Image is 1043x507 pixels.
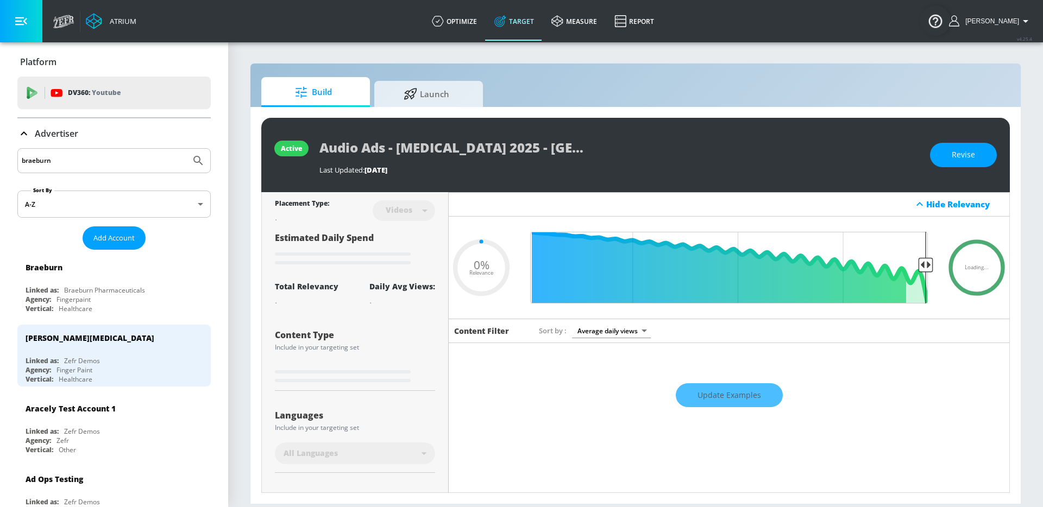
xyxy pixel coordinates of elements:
div: Linked as: [26,286,59,295]
div: Last Updated: [319,165,919,175]
span: All Languages [284,448,338,459]
div: Zefr Demos [64,427,100,436]
span: 0% [474,259,489,270]
span: Revise [952,148,975,162]
div: Include in your targeting set [275,344,435,351]
div: Content Type [275,331,435,339]
span: Sort by [539,326,567,335]
p: DV360: [68,87,121,99]
div: Vertical: [26,304,53,313]
div: Vertical: [26,445,53,454]
div: Zefr Demos [64,356,100,365]
div: [PERSON_NAME][MEDICAL_DATA]Linked as:Zefr DemosAgency:Finger PaintVertical:Healthcare [17,325,211,386]
div: Platform [17,47,211,77]
div: Videos [380,205,418,214]
div: All Languages [275,442,435,464]
div: Braeburn [26,262,62,272]
div: Placement Type: [275,199,329,210]
button: Submit Search [186,149,210,173]
div: Agency: [26,295,51,304]
label: Sort By [31,187,54,194]
div: Hide Relevancy [449,192,1009,217]
a: Target [486,2,543,41]
button: Revise [930,143,997,167]
div: Languages [275,411,435,420]
span: v 4.25.4 [1017,36,1032,42]
div: Include in your targeting set [275,424,435,431]
button: Open Resource Center [920,5,951,36]
div: Aracely Test Account 1Linked as:Zefr DemosAgency:ZefrVertical:Other [17,395,211,457]
div: Linked as: [26,497,59,506]
div: Other [59,445,76,454]
input: Final Threshold [525,232,933,303]
div: Daily Avg Views: [369,281,435,291]
div: Zefr [56,436,69,445]
div: BraeburnLinked as:Braeburn PharmaceuticalsAgency:FingerpaintVertical:Healthcare [17,254,211,316]
div: Braeburn Pharmaceuticals [64,286,145,295]
div: Atrium [105,16,136,26]
div: Fingerpaint [56,295,91,304]
div: Agency: [26,436,51,445]
div: DV360: Youtube [17,77,211,109]
div: Healthcare [59,375,92,384]
span: Launch [385,81,468,107]
a: Atrium [86,13,136,29]
span: Estimated Daily Spend [275,232,374,244]
div: A-Z [17,191,211,218]
div: Finger Paint [56,365,92,375]
span: [DATE] [365,165,387,175]
a: optimize [423,2,486,41]
div: Hide Relevancy [926,199,1003,210]
div: Linked as: [26,356,59,365]
div: Linked as: [26,427,59,436]
div: Agency: [26,365,51,375]
span: Add Account [93,232,135,244]
p: Youtube [92,87,121,98]
span: Relevance [469,270,493,276]
div: active [281,144,302,153]
input: Search by name [22,154,186,168]
a: Report [606,2,663,41]
div: Total Relevancy [275,281,338,291]
div: Zefr Demos [64,497,100,506]
div: Vertical: [26,375,53,384]
div: Advertiser [17,118,211,149]
p: Platform [20,56,56,68]
div: Ad Ops Testing [26,474,83,484]
div: Healthcare [59,304,92,313]
div: [PERSON_NAME][MEDICAL_DATA] [26,333,154,343]
span: Loading... [965,265,989,270]
p: Advertiser [35,128,78,140]
button: Add Account [83,226,146,250]
span: login as: anthony.rios@zefr.com [961,17,1019,25]
h6: Content Filter [454,326,509,336]
div: Average daily views [572,324,651,338]
div: Estimated Daily Spend [275,232,435,268]
div: Aracely Test Account 1 [26,403,116,414]
span: Build [272,79,355,105]
button: [PERSON_NAME] [949,15,1032,28]
a: measure [543,2,606,41]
